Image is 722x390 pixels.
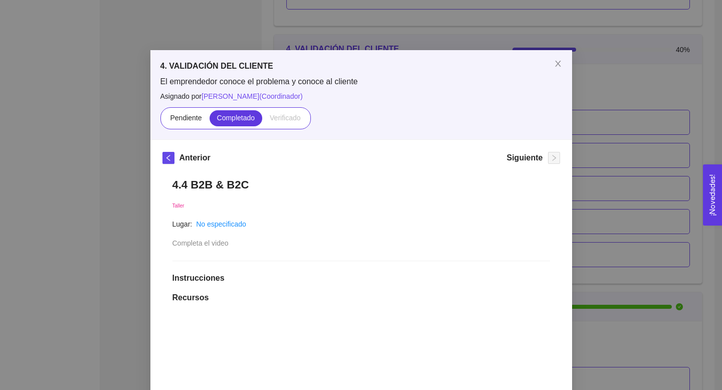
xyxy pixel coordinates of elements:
[554,60,562,68] span: close
[179,152,211,164] h5: Anterior
[172,273,550,283] h1: Instrucciones
[172,178,550,191] h1: 4.4 B2B & B2C
[172,239,229,247] span: Completa el video
[172,293,550,303] h1: Recursos
[703,164,722,226] button: Open Feedback Widget
[172,203,185,209] span: Taller
[162,152,174,164] button: left
[217,114,255,122] span: Completado
[548,152,560,164] button: right
[170,114,202,122] span: Pendiente
[196,220,246,228] a: No especificado
[160,60,562,72] h5: 4. VALIDACIÓN DEL CLIENTE
[160,91,562,102] span: Asignado por
[163,154,174,161] span: left
[202,92,303,100] span: [PERSON_NAME] ( Coordinador )
[544,50,572,78] button: Close
[270,114,300,122] span: Verificado
[506,152,543,164] h5: Siguiente
[160,76,562,87] span: El emprendedor conoce el problema y conoce al cliente
[172,219,193,230] article: Lugar:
